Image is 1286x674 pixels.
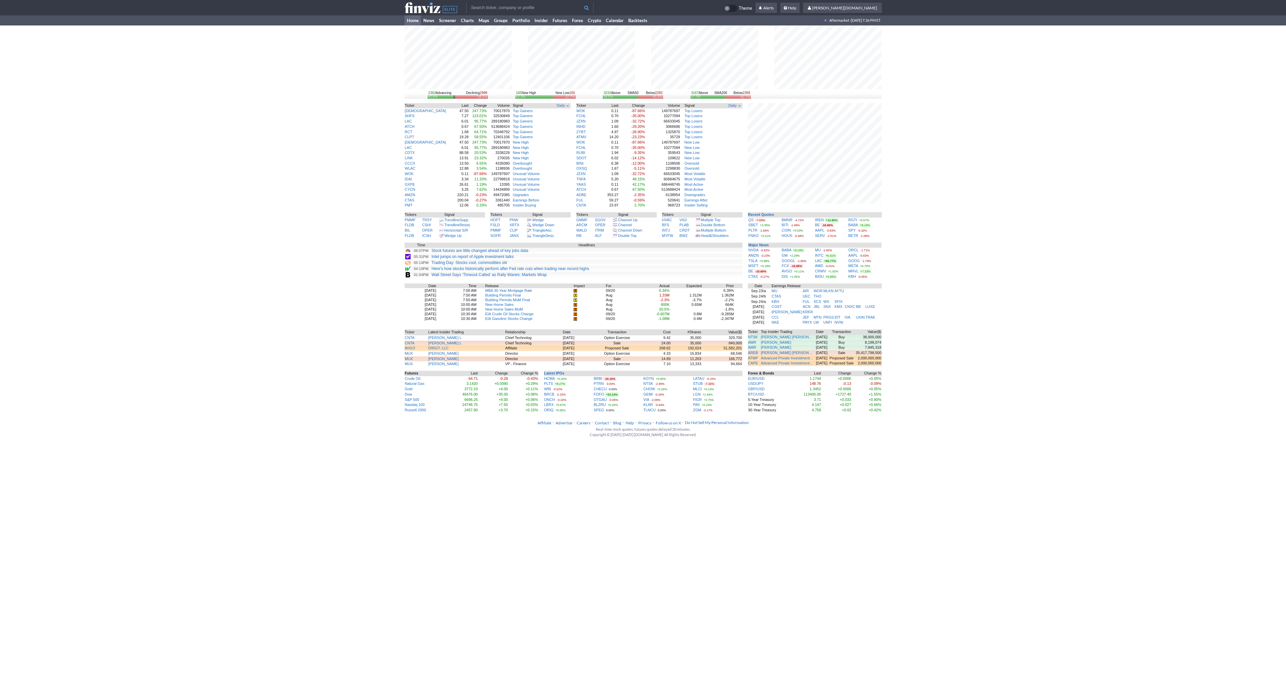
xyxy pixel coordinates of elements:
a: GBP/USD [748,387,765,391]
a: Backtests [626,15,650,25]
a: FUL [803,300,810,304]
a: BINI [576,161,583,165]
a: Advanced Private Investimentos Inova Simples (I.S.) [761,356,814,361]
a: BE [815,223,820,227]
a: Horizontal S/R [444,228,468,232]
a: RB [576,234,581,238]
a: JBL [813,305,820,309]
a: ITRM [595,228,604,232]
a: WOK [576,140,585,144]
a: BIDU [815,274,824,278]
a: VIGI [680,218,687,222]
a: KOYN [643,376,654,381]
a: CHOW [643,387,655,391]
a: Maps [476,15,492,25]
a: WLAC [405,166,416,170]
a: ALF [595,234,602,238]
a: TRAK [865,315,875,319]
a: Wall Street Says ‘Timeout Called’ as Rally Wanes: Markets Wrap [432,272,547,277]
a: AAPL [848,253,858,257]
a: EIA Gasoline Stocks Change [485,317,532,321]
a: IDAI [405,177,412,181]
a: CTAS [748,274,758,278]
a: BWZ [680,234,688,238]
a: Building Permits MoM Final [485,298,530,302]
a: Theme [723,5,752,12]
a: HVAC [662,218,672,222]
a: WOR [813,289,823,293]
a: [PERSON_NAME] [PERSON_NAME] [761,350,814,356]
a: LAC [815,259,822,263]
a: Upgrades [513,193,529,197]
a: JANX [510,234,519,238]
a: AMR [748,340,756,344]
a: AMZN [748,253,759,257]
a: LUXE [865,305,875,309]
a: Top Losers [685,124,703,129]
a: ATCH [405,124,415,129]
a: CTAS [405,198,415,202]
a: AVGO [405,346,415,350]
a: [PERSON_NAME] [761,345,791,350]
a: Dow [405,392,412,396]
a: ZYBT [576,130,586,134]
a: MUX [405,357,413,361]
a: Stock futures are little changed ahead of key jobs data [432,248,528,253]
a: Sep 23/a [751,289,766,293]
a: PRGS [823,315,834,319]
a: BRBI [594,376,602,381]
a: SCS [813,300,821,304]
a: INHD [576,124,585,129]
a: IVA [845,315,850,319]
a: MLCI [693,387,702,391]
a: [DATE] [753,320,764,324]
a: ADBE [576,193,586,197]
a: BFS [662,223,669,227]
a: GOOG [848,259,860,263]
a: Insider [532,15,550,25]
a: FSLD [490,223,500,227]
a: THO [813,294,821,298]
a: Groups [492,15,510,25]
span: Asc. [546,228,553,232]
a: MRVL [848,269,858,273]
a: Charts [458,15,476,25]
a: Insider Buying [513,203,536,207]
a: New High [513,140,529,144]
a: PTRN [594,382,604,386]
a: TRSY [422,218,432,222]
a: BB [856,305,861,309]
a: EUR/USD [748,376,765,381]
a: Portfolio [510,15,532,25]
a: BETR [848,234,858,238]
a: Alerts [756,3,777,13]
a: FUL [576,198,583,202]
a: UEC [803,294,810,298]
a: LAC [405,119,412,123]
a: GM [782,253,788,257]
a: FLDB [405,223,414,227]
a: KBH [848,274,856,278]
a: AREB [748,351,758,355]
a: RCT [405,130,413,134]
a: COST [772,305,782,309]
a: MUX [405,351,413,355]
a: ARCM [576,223,587,227]
a: Top Gainers [513,119,532,123]
a: NTSK [643,382,653,386]
a: [PERSON_NAME] [772,310,802,314]
a: LGN [693,392,701,396]
a: AIR [803,289,809,293]
a: Top Losers [685,109,703,113]
a: Top Gainers [513,124,532,129]
a: News [421,15,437,25]
span: Daily [728,103,736,108]
a: CSHI [422,223,431,227]
a: Most Volatile [685,172,705,176]
a: Multiple Bottom [701,228,726,232]
a: Crude Oil [405,376,420,381]
a: Top Losers [685,130,703,134]
a: New Home Sales [485,303,514,307]
a: PNW [510,218,518,222]
span: Trendline [444,223,459,227]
